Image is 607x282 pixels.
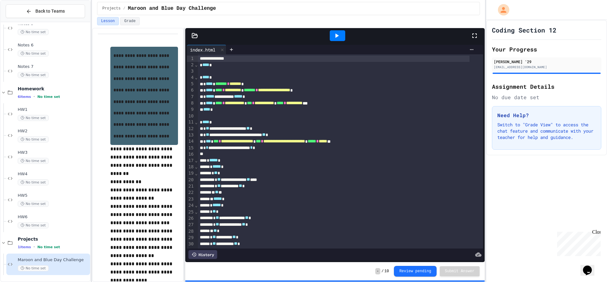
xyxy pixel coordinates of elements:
div: 12 [187,126,195,132]
span: Notes 6 [18,43,89,48]
span: 10 [384,269,389,274]
div: History [188,250,217,259]
div: [PERSON_NAME] '29 [494,59,599,64]
div: 28 [187,228,195,235]
iframe: chat widget [555,229,601,256]
div: 7 [187,94,195,100]
span: Fold line [195,158,198,163]
span: 1 items [18,245,31,249]
span: Fold line [195,203,198,208]
div: 6 [187,87,195,93]
span: Homework [18,86,89,92]
span: HW4 [18,171,89,177]
div: No due date set [492,93,601,101]
span: HW1 [18,107,89,112]
span: - [375,268,380,274]
span: No time set [37,95,60,99]
span: / [123,6,125,11]
h2: Your Progress [492,45,601,54]
div: 22 [187,189,195,196]
span: Fold line [195,171,198,176]
div: index.html [187,46,218,53]
span: Fold line [195,62,198,67]
div: 17 [187,158,195,164]
button: Lesson [97,17,119,25]
div: 19 [187,170,195,177]
span: HW5 [18,193,89,198]
div: 23 [187,196,195,202]
div: 13 [187,132,195,138]
div: 10 [187,113,195,119]
div: 2 [187,62,195,68]
h1: Coding Section 12 [492,26,556,34]
button: Submit Answer [440,266,480,276]
h3: Need Help? [497,111,596,119]
div: 30 [187,241,195,247]
div: 9 [187,106,195,113]
span: Fold line [195,120,198,125]
span: No time set [18,179,49,185]
button: Grade [120,17,140,25]
span: No time set [18,222,49,228]
span: No time set [37,245,60,249]
span: / [382,269,384,274]
h2: Assignment Details [492,82,601,91]
div: 21 [187,183,195,189]
span: Notes 7 [18,64,89,69]
div: Chat with us now!Close [3,3,44,40]
span: HW2 [18,129,89,134]
span: No time set [18,115,49,121]
div: 4 [187,75,195,81]
div: [EMAIL_ADDRESS][DOMAIN_NAME] [494,65,599,69]
span: No time set [18,265,49,271]
span: Fold line [195,248,198,253]
span: No time set [18,29,49,35]
div: 8 [187,100,195,106]
div: 5 [187,81,195,87]
span: HW3 [18,150,89,155]
span: Back to Teams [35,8,65,15]
span: No time set [18,136,49,142]
button: Review pending [394,266,437,277]
div: 27 [187,222,195,228]
div: My Account [491,3,511,17]
div: index.html [187,45,226,54]
div: 3 [187,68,195,75]
span: No time set [18,201,49,207]
span: Fold line [195,164,198,169]
span: Projects [18,236,89,242]
span: Submit Answer [445,269,475,274]
div: 20 [187,177,195,183]
span: Fold line [195,209,198,214]
span: 6 items [18,95,31,99]
span: No time set [18,72,49,78]
div: 29 [187,235,195,241]
span: Maroon and Blue Day Challenge [128,5,216,12]
div: 25 [187,209,195,215]
iframe: chat widget [580,257,601,276]
div: 14 [187,138,195,145]
button: Back to Teams [6,4,85,18]
span: Maroon and Blue Day Challenge [18,257,89,263]
span: • [34,244,35,249]
span: No time set [18,158,49,164]
div: 24 [187,202,195,209]
p: Switch to "Grade View" to access the chat feature and communicate with your teacher for help and ... [497,122,596,141]
div: 1 [187,56,195,62]
div: 18 [187,164,195,170]
span: HW6 [18,214,89,220]
span: No time set [18,51,49,57]
div: 26 [187,215,195,222]
div: 11 [187,119,195,125]
div: 16 [187,151,195,158]
div: 31 [187,248,195,254]
div: 15 [187,145,195,151]
span: Fold line [195,75,198,80]
span: Projects [102,6,121,11]
span: • [34,94,35,99]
